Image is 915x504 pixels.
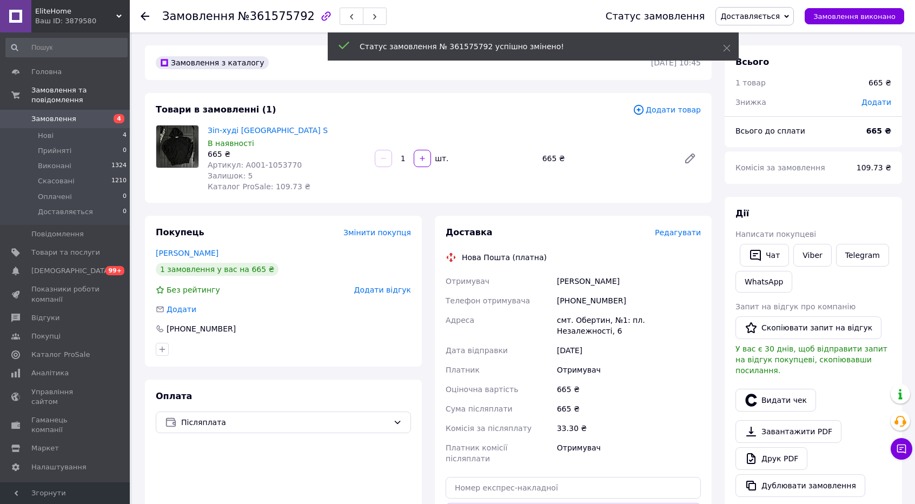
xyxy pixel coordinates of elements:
span: Артикул: А001-1053770 [208,161,302,169]
span: Замовлення виконано [813,12,896,21]
div: Замовлення з каталогу [156,56,269,69]
div: [PERSON_NAME] [555,271,703,291]
span: Доставка [446,227,493,237]
div: [DATE] [555,341,703,360]
span: 4 [123,131,127,141]
span: Дії [735,208,749,218]
span: Без рейтингу [167,286,220,294]
div: Статус замовлення № 361575792 успішно змінено! [360,41,696,52]
span: Адреса [446,316,474,324]
a: Друк PDF [735,447,807,470]
span: Комісія за замовлення [735,163,825,172]
button: Скопіювати запит на відгук [735,316,881,339]
input: Номер експрес-накладної [446,477,701,499]
span: Залишок: 5 [208,171,253,180]
span: Додати товар [633,104,701,116]
span: Доставляється [720,12,780,21]
button: Дублювати замовлення [735,474,865,497]
span: 0 [123,146,127,156]
span: Покупці [31,331,61,341]
span: Повідомлення [31,229,84,239]
span: Скасовані [38,176,75,186]
span: Платник комісії післяплати [446,443,507,463]
span: Всього до сплати [735,127,805,135]
div: 665 ₴ [555,399,703,419]
span: Товари в замовленні (1) [156,104,276,115]
span: Налаштування [31,462,87,472]
span: EliteHome [35,6,116,16]
span: Післяплата [181,416,389,428]
button: Чат з покупцем [891,438,912,460]
span: 1324 [111,161,127,171]
div: шт. [432,153,449,164]
div: Повернутися назад [141,11,149,22]
span: 0 [123,207,127,217]
span: №361575792 [238,10,315,23]
span: Виконані [38,161,71,171]
span: Оплата [156,391,192,401]
span: Редагувати [655,228,701,237]
span: Замовлення [31,114,76,124]
span: Змінити покупця [343,228,411,237]
div: 665 ₴ [208,149,366,160]
span: Покупець [156,227,204,237]
span: Дата відправки [446,346,508,355]
a: Завантажити PDF [735,420,841,443]
a: Редагувати [679,148,701,169]
span: Платник [446,366,480,374]
span: 109.73 ₴ [857,163,891,172]
span: 99+ [105,266,124,275]
span: Прийняті [38,146,71,156]
span: Запит на відгук про компанію [735,302,856,311]
span: Нові [38,131,54,141]
span: Управління сайтом [31,387,100,407]
span: Маркет [31,443,59,453]
span: Гаманець компанії [31,415,100,435]
span: Замовлення [162,10,235,23]
span: Показники роботи компанії [31,284,100,304]
img: Зіп-худі Stone Island S [156,125,198,168]
span: Оціночна вартість [446,385,518,394]
span: Сума післяплати [446,404,513,413]
button: Чат [740,244,789,267]
span: Написати покупцеві [735,230,816,238]
span: 4 [114,114,124,123]
a: WhatsApp [735,271,792,293]
div: Статус замовлення [606,11,705,22]
span: [DEMOGRAPHIC_DATA] [31,266,111,276]
button: Видати чек [735,389,816,412]
span: Додати [167,305,196,314]
span: Товари та послуги [31,248,100,257]
div: 665 ₴ [868,77,891,88]
span: Додати відгук [354,286,411,294]
span: Каталог ProSale [31,350,90,360]
a: [PERSON_NAME] [156,249,218,257]
span: Відгуки [31,313,59,323]
span: Каталог ProSale: 109.73 ₴ [208,182,310,191]
span: Всього [735,57,769,67]
div: [PHONE_NUMBER] [555,291,703,310]
span: 1 товар [735,78,766,87]
span: Замовлення та повідомлення [31,85,130,105]
div: Ваш ID: 3879580 [35,16,130,26]
span: Аналітика [31,368,69,378]
span: 0 [123,192,127,202]
div: Отримувач [555,360,703,380]
span: Оплачені [38,192,72,202]
div: Нова Пошта (платна) [459,252,549,263]
span: Знижка [735,98,766,107]
a: Telegram [836,244,889,267]
span: Отримувач [446,277,489,286]
span: Комісія за післяплату [446,424,532,433]
div: смт. Обертин, №1: пл. Незалежності, 6 [555,310,703,341]
button: Замовлення виконано [805,8,904,24]
div: 665 ₴ [555,380,703,399]
span: Доставляється [38,207,93,217]
div: [PHONE_NUMBER] [165,323,237,334]
a: Зіп-худі [GEOGRAPHIC_DATA] S [208,126,328,135]
a: Viber [793,244,831,267]
b: 665 ₴ [866,127,891,135]
span: Телефон отримувача [446,296,530,305]
span: Головна [31,67,62,77]
div: 1 замовлення у вас на 665 ₴ [156,263,279,276]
